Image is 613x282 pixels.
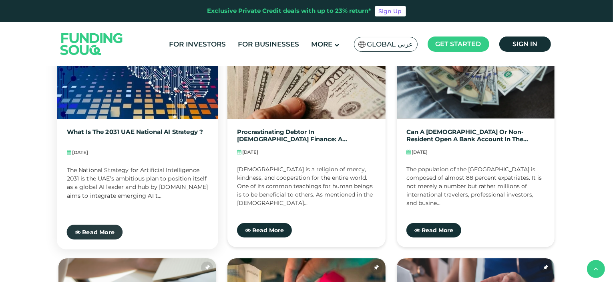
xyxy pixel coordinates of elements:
span: [DATE] [242,149,258,155]
img: Logo [52,24,131,64]
a: For Investors [167,38,228,51]
span: Sign in [513,40,537,48]
span: [DATE] [412,149,428,155]
a: Read More [406,223,461,237]
img: The 2031 UAE National AI Strategy [57,25,218,119]
span: Read More [252,227,284,234]
a: Read More [66,225,123,239]
div: [DEMOGRAPHIC_DATA] is a religion of mercy, kindness, and cooperation for the entire world. One of... [237,165,376,205]
img: Can a foreigner or non-resident open a bank account in the UAE? [397,27,555,119]
a: Procrastinating Debtor in [DEMOGRAPHIC_DATA] Finance: A [DEMOGRAPHIC_DATA]-Based Guide of debt in... [237,129,376,143]
span: [DATE] [72,149,88,155]
span: Read More [82,228,115,235]
img: SA Flag [358,41,366,48]
a: Sign in [499,37,551,52]
div: The population of the [GEOGRAPHIC_DATA] is composed of almost 88 percent expatriates. It is not m... [406,165,545,205]
a: Can a [DEMOGRAPHIC_DATA] or non-resident open a bank account in the [GEOGRAPHIC_DATA]? [406,129,545,143]
button: back [587,260,605,278]
span: Read More [422,227,453,234]
a: Sign Up [375,6,406,16]
div: The National Strategy for Artificial Intelligence 2031 is the UAE’s ambitious plan to position it... [66,166,208,207]
a: For Businesses [236,38,301,51]
span: More [311,40,332,48]
div: Exclusive Private Credit deals with up to 23% return* [207,6,372,16]
img: Procrastinating Debtor [227,27,386,119]
a: Read More [237,223,292,237]
span: Global عربي [367,40,413,49]
a: What Is The 2031 UAE National AI Strategy ? [66,128,203,143]
span: Get started [436,40,481,48]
